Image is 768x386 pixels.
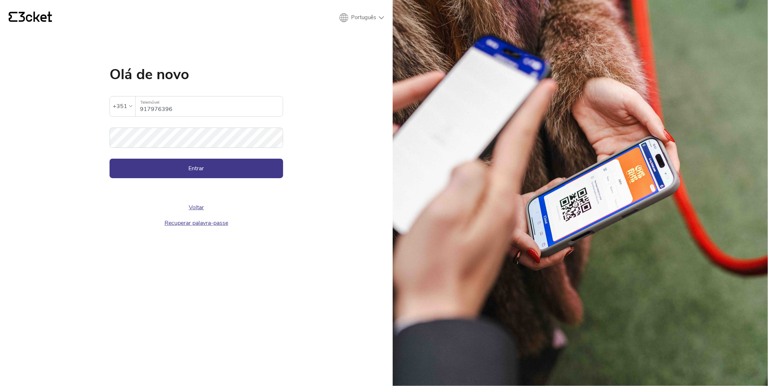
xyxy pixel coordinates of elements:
[9,12,17,22] g: {' '}
[110,67,283,82] h1: Olá de novo
[189,203,204,211] a: Voltar
[110,128,283,140] label: Palavra-passe
[9,12,52,24] a: {' '}
[110,159,283,178] button: Entrar
[113,101,127,112] div: +351
[140,96,283,116] input: Telemóvel
[165,219,228,227] a: Recuperar palavra-passe
[136,96,283,108] label: Telemóvel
